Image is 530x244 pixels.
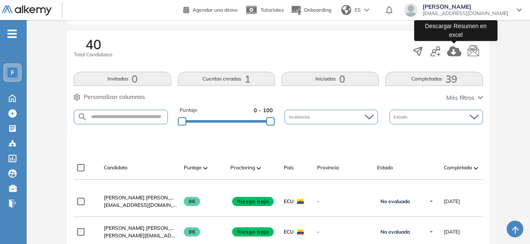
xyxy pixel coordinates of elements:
[7,33,17,35] i: -
[284,228,294,236] span: ECU
[414,20,497,41] div: Descargar Resumen en excel
[289,114,312,120] span: Incidencias
[422,3,508,10] span: [PERSON_NAME]
[232,197,274,206] span: Riesgo bajo
[184,197,200,206] span: 96
[184,227,200,236] span: 96
[232,227,274,236] span: Riesgo bajo
[429,229,434,234] img: Ícono de flecha
[282,72,379,86] button: Iniciadas0
[257,167,261,169] img: [missing "en.ARROW_ALT" translation]
[260,7,284,13] span: Tutoriales
[104,194,187,201] span: [PERSON_NAME] [PERSON_NAME]
[380,229,410,235] span: No evaluado
[184,164,202,171] span: Puntaje
[104,232,177,239] span: [PERSON_NAME][EMAIL_ADDRESS][PERSON_NAME][DOMAIN_NAME]
[2,5,52,16] img: Logo
[444,164,472,171] span: Completado
[444,198,460,205] span: [DATE]
[355,6,361,14] span: ES
[254,106,273,114] span: 0 - 100
[297,229,304,234] img: ECU
[297,199,304,204] img: ECU
[85,38,101,51] span: 40
[183,4,237,14] a: Agendar una demo
[285,110,378,124] div: Incidencias
[104,225,187,231] span: [PERSON_NAME] [PERSON_NAME]
[364,8,369,12] img: arrow
[74,72,171,86] button: Invitados0
[377,164,393,171] span: Estado
[304,7,331,13] span: Onboarding
[230,164,255,171] span: Proctoring
[429,199,434,204] img: Ícono de flecha
[380,198,410,205] span: No evaluado
[178,72,275,86] button: Cuentas creadas1
[11,69,14,76] span: F
[446,93,475,102] span: Más filtros
[341,5,351,15] img: world
[192,7,237,13] span: Agendar una demo
[394,114,409,120] span: Estado
[390,110,483,124] div: Estado
[474,167,478,169] img: [missing "en.ARROW_ALT" translation]
[284,164,294,171] span: País
[74,51,112,58] span: Total Candidatos
[77,112,87,122] img: SEARCH_ALT
[104,194,177,201] a: [PERSON_NAME] [PERSON_NAME]
[284,198,294,205] span: ECU
[104,224,177,232] a: [PERSON_NAME] [PERSON_NAME]
[422,10,508,17] span: [EMAIL_ADDRESS][DOMAIN_NAME]
[290,1,331,19] button: Onboarding
[444,228,460,236] span: [DATE]
[317,228,370,236] span: -
[104,164,127,171] span: Candidato
[180,106,197,114] span: Puntaje
[203,167,207,169] img: [missing "en.ARROW_ALT" translation]
[84,93,145,101] span: Personalizar columnas
[317,164,339,171] span: Provincia
[446,93,483,102] button: Más filtros
[488,204,530,244] iframe: Chat Widget
[317,198,370,205] span: -
[385,72,482,86] button: Completadas39
[74,93,145,101] button: Personalizar columnas
[104,201,177,209] span: [EMAIL_ADDRESS][DOMAIN_NAME]
[488,204,530,244] div: Widget de chat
